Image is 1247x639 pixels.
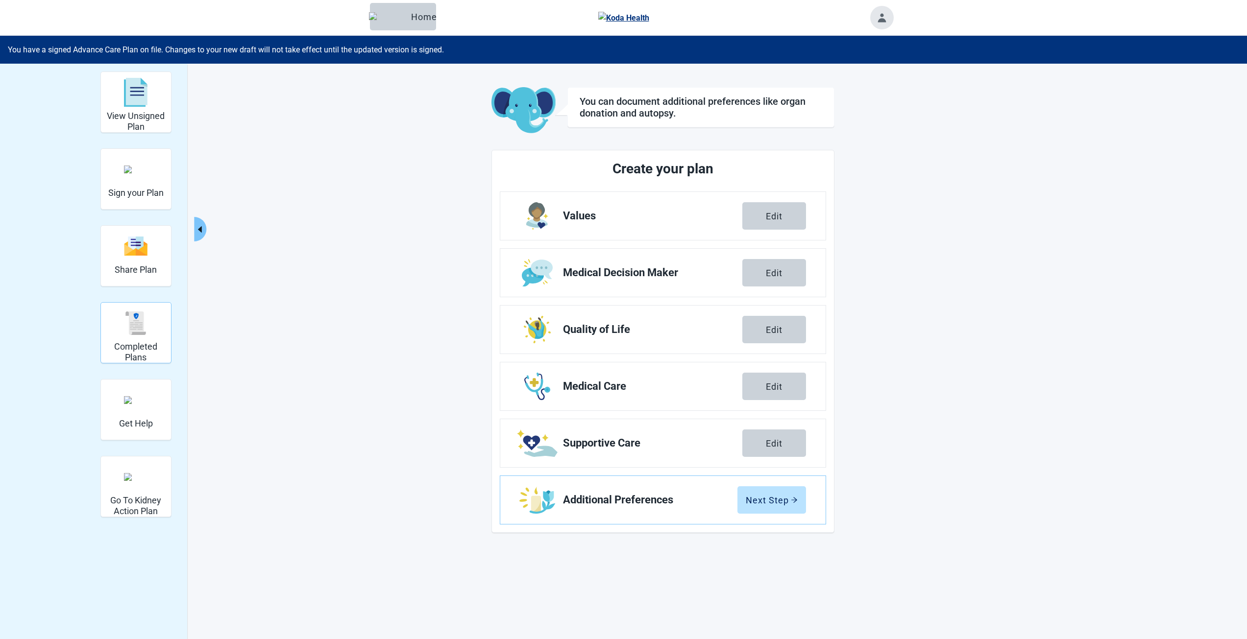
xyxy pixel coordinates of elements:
h2: Get Help [119,418,153,429]
a: Edit Values section [500,192,826,240]
h2: Completed Plans [105,341,167,362]
span: Quality of Life [563,324,742,335]
a: Edit Medical Care section [500,362,826,410]
div: Share Plan [100,225,171,286]
span: Values [563,210,742,222]
div: Completed Plans [100,302,171,363]
button: Next Steparrow-right [737,486,806,514]
img: Elephant [369,12,407,21]
button: Edit [742,202,806,230]
img: svg%3e [124,236,147,257]
span: caret-left [195,225,204,234]
span: Medical Care [563,380,742,392]
div: Edit [766,325,782,334]
div: Edit [766,211,782,221]
div: Home [378,12,428,22]
h2: View Unsigned Plan [105,111,167,132]
h2: Create your plan [537,158,789,180]
a: Edit Supportive Care section [500,419,826,467]
button: Collapse menu [194,217,206,241]
a: Edit Additional Preferences section [500,476,826,524]
div: Edit [766,268,782,278]
h2: Share Plan [115,264,157,275]
img: make_plan_official.svg [124,166,147,173]
div: View Unsigned Plan [100,71,171,133]
img: Koda Elephant [491,87,556,134]
button: Edit [742,316,806,343]
img: Koda Health [598,12,649,24]
a: Edit Quality of Life section [500,306,826,354]
img: person-question.svg [124,396,147,404]
a: Edit Medical Decision Maker section [500,249,826,297]
span: Medical Decision Maker [563,267,742,279]
div: Edit [766,381,782,391]
div: Get Help [100,379,171,440]
h1: You can document additional preferences like organ donation and autopsy. [580,95,822,119]
div: Next Step [746,495,798,505]
button: Edit [742,259,806,286]
h2: Go To Kidney Action Plan [105,495,167,516]
button: Toggle account menu [870,6,894,29]
button: Edit [742,429,806,457]
main: Main content [433,87,893,533]
img: svg%3e [124,311,147,335]
div: Sign your Plan [100,148,171,210]
h2: Sign your Plan [108,188,164,198]
div: Go To Kidney Action Plan [100,456,171,517]
span: arrow-right [791,497,798,503]
img: svg%3e [124,78,147,107]
div: Edit [766,438,782,448]
span: Additional Preferences [563,494,737,506]
span: Supportive Care [563,437,742,449]
button: ElephantHome [370,3,436,30]
img: kidney_action_plan.svg [124,473,147,481]
button: Edit [742,373,806,400]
